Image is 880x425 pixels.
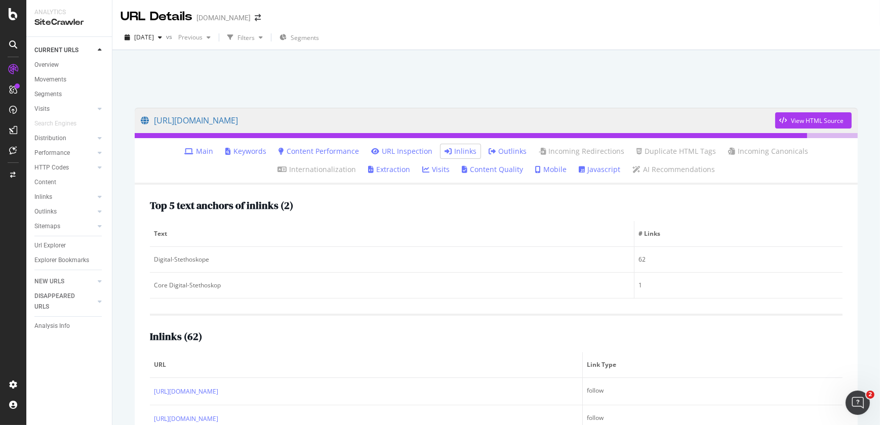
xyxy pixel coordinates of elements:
a: Internationalization [277,164,356,175]
div: SiteCrawler [34,17,104,28]
span: # Links [638,229,836,238]
a: Explorer Bookmarks [34,255,105,266]
div: Core Digital-Stethoskop [154,281,630,290]
div: CURRENT URLS [34,45,78,56]
button: Segments [275,29,323,46]
h2: Top 5 text anchors of inlinks ( 2 ) [150,200,293,211]
a: Mobile [535,164,567,175]
a: [URL][DOMAIN_NAME] [141,108,775,133]
a: Outlinks [489,146,527,156]
button: Filters [223,29,267,46]
a: Content Performance [278,146,359,156]
h2: Inlinks ( 62 ) [150,331,202,342]
td: follow [583,378,843,405]
a: Visits [422,164,450,175]
div: Outlinks [34,206,57,217]
div: Analysis Info [34,321,70,331]
div: HTTP Codes [34,162,69,173]
span: 2 [866,391,874,399]
a: Movements [34,74,105,85]
a: Incoming Canonicals [728,146,808,156]
span: vs [166,32,174,41]
a: Visits [34,104,95,114]
a: Javascript [579,164,620,175]
a: Duplicate HTML Tags [636,146,716,156]
a: Inlinks [34,192,95,202]
a: Distribution [34,133,95,144]
button: [DATE] [121,29,166,46]
div: Inlinks [34,192,52,202]
a: Sitemaps [34,221,95,232]
div: NEW URLS [34,276,64,287]
span: 2025 Sep. 14th [134,33,154,41]
div: Digital-Stethoskope [154,255,630,264]
button: View HTML Source [775,112,852,129]
div: Analytics [34,8,104,17]
div: Segments [34,89,62,100]
div: URL Details [121,8,192,25]
a: Segments [34,89,105,100]
div: Visits [34,104,50,114]
a: HTTP Codes [34,162,95,173]
div: Movements [34,74,66,85]
div: Performance [34,148,70,158]
a: Content [34,177,105,188]
div: Filters [237,33,255,42]
span: Segments [291,33,319,42]
div: Overview [34,60,59,70]
a: Url Explorer [34,240,105,251]
div: arrow-right-arrow-left [255,14,261,21]
iframe: Intercom live chat [846,391,870,415]
div: Url Explorer [34,240,66,251]
a: [URL][DOMAIN_NAME] [154,414,218,424]
a: URL Inspection [371,146,432,156]
span: Link Type [587,360,836,369]
a: DISAPPEARED URLS [34,291,95,312]
span: Text [154,229,627,238]
a: [URL][DOMAIN_NAME] [154,387,218,397]
a: Extraction [368,164,410,175]
a: Incoming Redirections [539,146,624,156]
a: CURRENT URLS [34,45,95,56]
a: Content Quality [462,164,523,175]
a: Main [184,146,213,156]
span: Previous [174,33,203,41]
a: Keywords [225,146,266,156]
div: Distribution [34,133,66,144]
span: URL [154,360,576,369]
a: NEW URLS [34,276,95,287]
a: Search Engines [34,118,87,129]
a: AI Recommendations [632,164,715,175]
button: Previous [174,29,215,46]
div: [DOMAIN_NAME] [196,13,251,23]
a: Inlinks [445,146,476,156]
div: 62 [638,255,838,264]
div: Sitemaps [34,221,60,232]
div: View HTML Source [791,116,844,125]
div: Search Engines [34,118,76,129]
div: DISAPPEARED URLS [34,291,86,312]
a: Performance [34,148,95,158]
div: Explorer Bookmarks [34,255,89,266]
div: Content [34,177,56,188]
a: Outlinks [34,206,95,217]
div: 1 [638,281,838,290]
a: Overview [34,60,105,70]
a: Analysis Info [34,321,105,331]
